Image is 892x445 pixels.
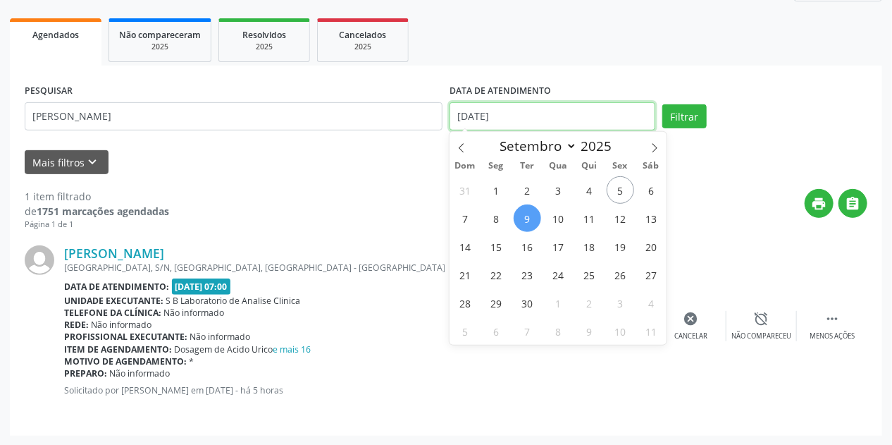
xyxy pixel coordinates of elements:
[838,189,867,218] button: 
[545,176,572,204] span: Setembro 3, 2025
[514,289,541,317] span: Setembro 30, 2025
[637,176,664,204] span: Setembro 6, 2025
[605,161,636,171] span: Sex
[452,317,479,345] span: Outubro 5, 2025
[64,355,187,367] b: Motivo de agendamento:
[607,261,634,288] span: Setembro 26, 2025
[25,219,169,231] div: Página 1 de 1
[607,233,634,260] span: Setembro 19, 2025
[577,137,624,155] input: Year
[229,42,299,52] div: 2025
[190,331,251,343] span: Não informado
[607,289,634,317] span: Outubro 3, 2025
[545,233,572,260] span: Setembro 17, 2025
[242,29,286,41] span: Resolvidos
[340,29,387,41] span: Cancelados
[328,42,398,52] div: 2025
[576,317,603,345] span: Outubro 9, 2025
[64,295,163,307] b: Unidade executante:
[683,311,699,327] i: cancel
[64,331,187,343] b: Profissional executante:
[731,331,791,341] div: Não compareceu
[514,261,541,288] span: Setembro 23, 2025
[483,176,510,204] span: Setembro 1, 2025
[481,161,512,171] span: Seg
[110,367,171,379] span: Não informado
[607,205,634,232] span: Setembro 12, 2025
[64,319,89,331] b: Rede:
[64,245,164,261] a: [PERSON_NAME]
[754,311,769,327] i: alarm_off
[119,42,201,52] div: 2025
[545,205,572,232] span: Setembro 10, 2025
[273,343,311,355] a: e mais 16
[607,176,634,204] span: Setembro 5, 2025
[32,29,79,41] span: Agendados
[64,262,445,274] div: [GEOGRAPHIC_DATA], S/N, [GEOGRAPHIC_DATA], [GEOGRAPHIC_DATA] - [GEOGRAPHIC_DATA]
[25,80,73,102] label: PESQUISAR
[64,307,161,319] b: Telefone da clínica:
[452,176,479,204] span: Agosto 31, 2025
[514,317,541,345] span: Outubro 7, 2025
[64,384,445,396] p: Solicitado por [PERSON_NAME] em [DATE] - há 5 horas
[576,261,603,288] span: Setembro 25, 2025
[483,233,510,260] span: Setembro 15, 2025
[25,150,109,175] button: Mais filtroskeyboard_arrow_down
[483,317,510,345] span: Outubro 6, 2025
[514,233,541,260] span: Setembro 16, 2025
[25,245,54,275] img: img
[636,161,667,171] span: Sáb
[166,295,301,307] span: S B Laboratorio de Analise Clinica
[637,317,664,345] span: Outubro 11, 2025
[543,161,574,171] span: Qua
[493,136,577,156] select: Month
[805,189,834,218] button: print
[37,205,169,218] strong: 1751 marcações agendadas
[545,289,572,317] span: Outubro 1, 2025
[64,281,169,293] b: Data de atendimento:
[64,367,107,379] b: Preparo:
[64,343,172,355] b: Item de agendamento:
[810,331,855,341] div: Menos ações
[576,233,603,260] span: Setembro 18, 2025
[450,161,481,171] span: Dom
[576,289,603,317] span: Outubro 2, 2025
[662,104,707,128] button: Filtrar
[452,205,479,232] span: Setembro 7, 2025
[175,343,311,355] span: Dosagem de Acido Urico
[845,196,861,212] i: 
[574,161,605,171] span: Qui
[607,317,634,345] span: Outubro 10, 2025
[637,261,664,288] span: Setembro 27, 2025
[92,319,152,331] span: Não informado
[576,176,603,204] span: Setembro 4, 2025
[452,233,479,260] span: Setembro 14, 2025
[576,205,603,232] span: Setembro 11, 2025
[452,289,479,317] span: Setembro 28, 2025
[812,196,827,212] i: print
[164,307,225,319] span: Não informado
[824,311,840,327] i: 
[450,80,551,102] label: DATA DE ATENDIMENTO
[637,205,664,232] span: Setembro 13, 2025
[450,102,655,130] input: Selecione um intervalo
[172,279,231,295] span: [DATE] 07:00
[85,154,101,170] i: keyboard_arrow_down
[514,205,541,232] span: Setembro 9, 2025
[514,176,541,204] span: Setembro 2, 2025
[25,102,442,130] input: Nome, CNS
[637,233,664,260] span: Setembro 20, 2025
[512,161,543,171] span: Ter
[637,289,664,317] span: Outubro 4, 2025
[545,261,572,288] span: Setembro 24, 2025
[25,189,169,204] div: 1 item filtrado
[483,205,510,232] span: Setembro 8, 2025
[119,29,201,41] span: Não compareceram
[483,289,510,317] span: Setembro 29, 2025
[483,261,510,288] span: Setembro 22, 2025
[674,331,707,341] div: Cancelar
[452,261,479,288] span: Setembro 21, 2025
[545,317,572,345] span: Outubro 8, 2025
[25,204,169,219] div: de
